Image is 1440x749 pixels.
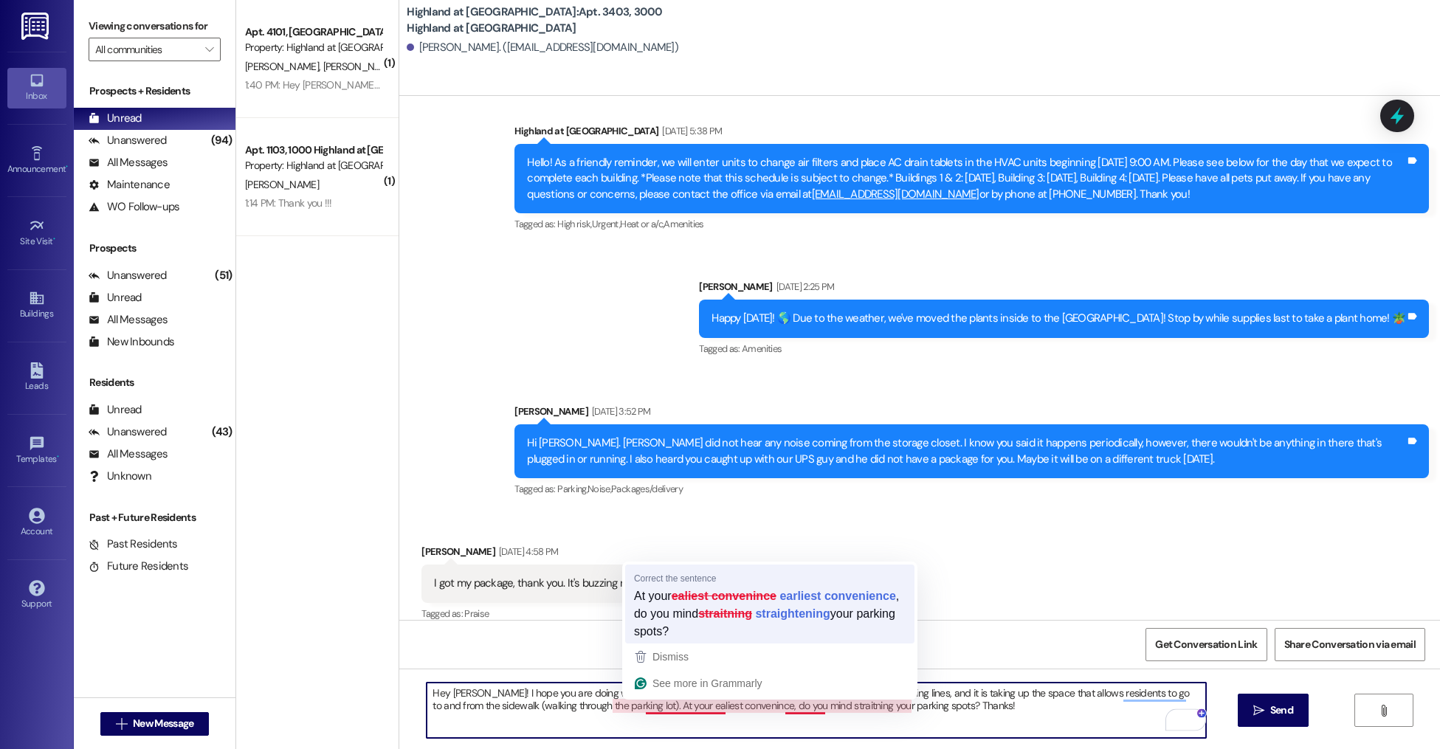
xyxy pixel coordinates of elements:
[1284,637,1416,652] span: Share Conversation via email
[527,435,1405,467] div: Hi [PERSON_NAME]. [PERSON_NAME] did not hear any noise coming from the storage closet. I know you...
[514,213,1429,235] div: Tagged as:
[66,162,68,172] span: •
[89,559,188,574] div: Future Residents
[712,311,1405,326] div: Happy [DATE]! 🌎 Due to the weather, we've moved the plants inside to the [GEOGRAPHIC_DATA]! Stop ...
[1238,694,1309,727] button: Send
[527,155,1405,202] div: Hello! As a friendly reminder, we will enter units to change air filters and place AC drain table...
[1275,628,1425,661] button: Share Conversation via email
[89,334,174,350] div: New Inbounds
[495,544,559,559] div: [DATE] 4:58 PM
[773,279,835,294] div: [DATE] 2:25 PM
[514,404,1429,424] div: [PERSON_NAME]
[421,603,688,624] div: Tagged as:
[7,576,66,615] a: Support
[407,40,678,55] div: [PERSON_NAME]. ([EMAIL_ADDRESS][DOMAIN_NAME])
[245,142,382,158] div: Apt. 1103, 1000 Highland at [GEOGRAPHIC_DATA]
[57,452,59,462] span: •
[1155,637,1257,652] span: Get Conversation Link
[1270,703,1293,718] span: Send
[611,483,683,495] span: Packages/delivery
[434,576,664,591] div: I got my package, thank you. It's buzzing right now.
[89,177,170,193] div: Maintenance
[89,402,142,418] div: Unread
[245,60,323,73] span: [PERSON_NAME]
[421,544,688,565] div: [PERSON_NAME]
[7,213,66,253] a: Site Visit •
[89,199,179,215] div: WO Follow-ups
[205,44,213,55] i: 
[89,133,167,148] div: Unanswered
[207,129,235,152] div: (94)
[1378,705,1389,717] i: 
[89,312,168,328] div: All Messages
[133,716,193,731] span: New Message
[323,60,397,73] span: [PERSON_NAME]
[245,24,382,40] div: Apt. 4101, [GEOGRAPHIC_DATA] at [GEOGRAPHIC_DATA]
[74,510,235,525] div: Past + Future Residents
[407,4,702,36] b: Highland at [GEOGRAPHIC_DATA]: Apt. 3403, 3000 Highland at [GEOGRAPHIC_DATA]
[7,503,66,543] a: Account
[7,358,66,398] a: Leads
[557,218,592,230] span: High risk ,
[245,78,489,92] div: 1:40 PM: Hey [PERSON_NAME]! Thanks for the heads up!
[89,290,142,306] div: Unread
[812,187,979,201] a: [EMAIL_ADDRESS][DOMAIN_NAME]
[89,424,167,440] div: Unanswered
[588,404,651,419] div: [DATE] 3:52 PM
[116,718,127,730] i: 
[1146,628,1267,661] button: Get Conversation Link
[89,536,178,552] div: Past Residents
[89,268,167,283] div: Unanswered
[514,478,1429,500] div: Tagged as:
[464,607,489,620] span: Praise
[7,68,66,108] a: Inbox
[427,683,1205,738] textarea: To enrich screen reader interactions, please activate Accessibility in Grammarly extension settings
[658,123,722,139] div: [DATE] 5:38 PM
[245,196,332,210] div: 1:14 PM: Thank you !!!
[74,241,235,256] div: Prospects
[514,123,1429,144] div: Highland at [GEOGRAPHIC_DATA]
[245,158,382,173] div: Property: Highland at [GEOGRAPHIC_DATA]
[699,338,1429,359] div: Tagged as:
[664,218,703,230] span: Amenities
[557,483,588,495] span: Parking ,
[95,38,197,61] input: All communities
[1253,705,1264,717] i: 
[7,431,66,471] a: Templates •
[211,264,235,287] div: (51)
[89,111,142,126] div: Unread
[74,375,235,390] div: Residents
[89,15,221,38] label: Viewing conversations for
[7,286,66,325] a: Buildings
[74,83,235,99] div: Prospects + Residents
[89,469,151,484] div: Unknown
[588,483,611,495] span: Noise ,
[100,712,210,736] button: New Message
[245,40,382,55] div: Property: Highland at [GEOGRAPHIC_DATA]
[620,218,664,230] span: Heat or a/c ,
[592,218,620,230] span: Urgent ,
[742,342,782,355] span: Amenities
[21,13,52,40] img: ResiDesk Logo
[245,178,319,191] span: [PERSON_NAME]
[53,234,55,244] span: •
[89,155,168,170] div: All Messages
[89,446,168,462] div: All Messages
[699,279,1429,300] div: [PERSON_NAME]
[208,421,235,443] div: (43)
